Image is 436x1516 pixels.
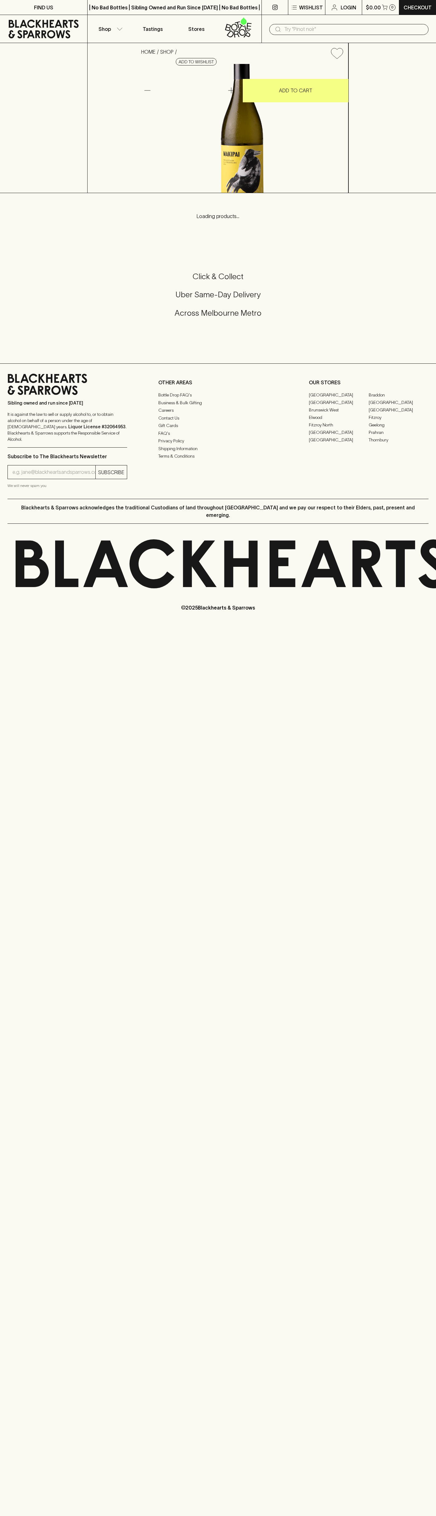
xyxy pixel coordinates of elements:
[141,49,156,55] a: HOME
[158,445,278,452] a: Shipping Information
[369,421,429,429] a: Geelong
[98,469,124,476] p: SUBSCRIBE
[7,246,429,351] div: Call to action block
[88,15,131,43] button: Shop
[7,411,127,442] p: It is against the law to sell or supply alcohol to, or to obtain alcohol on behalf of a person un...
[369,391,429,399] a: Braddon
[158,430,278,437] a: FAQ's
[7,308,429,318] h5: Across Melbourne Metro
[404,4,432,11] p: Checkout
[369,429,429,436] a: Prahran
[158,453,278,460] a: Terms & Conditions
[7,271,429,282] h5: Click & Collect
[309,406,369,414] a: Brunswick West
[96,465,127,479] button: SUBSCRIBE
[188,25,204,33] p: Stores
[341,4,356,11] p: Login
[366,4,381,11] p: $0.00
[158,399,278,406] a: Business & Bulk Gifting
[7,483,127,489] p: We will never spam you
[309,391,369,399] a: [GEOGRAPHIC_DATA]
[175,15,218,43] a: Stores
[309,429,369,436] a: [GEOGRAPHIC_DATA]
[34,4,53,11] p: FIND US
[369,399,429,406] a: [GEOGRAPHIC_DATA]
[158,391,278,399] a: Bottle Drop FAQ's
[12,504,424,519] p: Blackhearts & Sparrows acknowledges the traditional Custodians of land throughout [GEOGRAPHIC_DAT...
[158,422,278,430] a: Gift Cards
[143,25,163,33] p: Tastings
[369,406,429,414] a: [GEOGRAPHIC_DATA]
[328,46,346,61] button: Add to wishlist
[98,25,111,33] p: Shop
[160,49,174,55] a: SHOP
[299,4,323,11] p: Wishlist
[158,414,278,422] a: Contact Us
[6,212,430,220] p: Loading products...
[309,414,369,421] a: Elwood
[158,379,278,386] p: OTHER AREAS
[279,87,312,94] p: ADD TO CART
[309,399,369,406] a: [GEOGRAPHIC_DATA]
[309,436,369,444] a: [GEOGRAPHIC_DATA]
[158,437,278,445] a: Privacy Policy
[369,414,429,421] a: Fitzroy
[7,453,127,460] p: Subscribe to The Blackhearts Newsletter
[176,58,217,66] button: Add to wishlist
[309,379,429,386] p: OUR STORES
[158,407,278,414] a: Careers
[284,24,424,34] input: Try "Pinot noir"
[7,289,429,300] h5: Uber Same-Day Delivery
[12,467,95,477] input: e.g. jane@blackheartsandsparrows.com.au
[309,421,369,429] a: Fitzroy North
[68,424,126,429] strong: Liquor License #32064953
[131,15,175,43] a: Tastings
[369,436,429,444] a: Thornbury
[7,400,127,406] p: Sibling owned and run since [DATE]
[391,6,394,9] p: 0
[136,64,348,193] img: 39628.png
[243,79,348,102] button: ADD TO CART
